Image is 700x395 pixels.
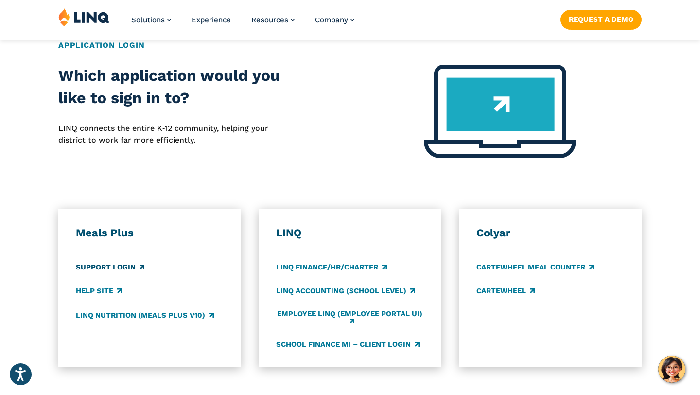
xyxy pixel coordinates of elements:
h3: Meals Plus [76,226,224,240]
a: Solutions [131,16,171,24]
img: LINQ | K‑12 Software [58,8,110,26]
h2: Application Login [58,39,642,51]
button: Hello, have a question? Let’s chat. [658,356,685,383]
a: Support Login [76,262,144,273]
a: CARTEWHEEL [476,286,535,297]
a: LINQ Nutrition (Meals Plus v10) [76,310,214,321]
a: Help Site [76,286,122,297]
span: Solutions [131,16,165,24]
span: Resources [251,16,288,24]
a: LINQ Accounting (school level) [276,286,415,297]
p: LINQ connects the entire K‑12 community, helping your district to work far more efficiently. [58,123,291,146]
nav: Button Navigation [560,8,642,29]
a: Company [315,16,354,24]
a: LINQ Finance/HR/Charter [276,262,387,273]
h2: Which application would you like to sign in to? [58,65,291,109]
a: Experience [192,16,231,24]
nav: Primary Navigation [131,8,354,40]
h3: LINQ [276,226,424,240]
span: Company [315,16,348,24]
a: School Finance MI – Client Login [276,339,420,350]
a: CARTEWHEEL Meal Counter [476,262,594,273]
a: Employee LINQ (Employee Portal UI) [276,310,424,326]
a: Resources [251,16,295,24]
a: Request a Demo [560,10,642,29]
h3: Colyar [476,226,624,240]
